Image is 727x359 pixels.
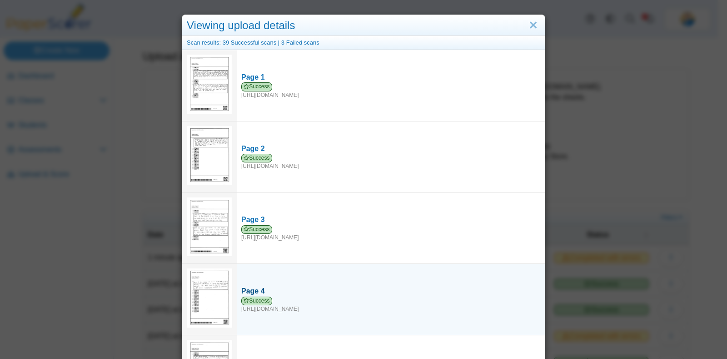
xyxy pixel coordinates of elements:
div: Page 2 [241,144,540,154]
div: [URL][DOMAIN_NAME] [241,82,540,99]
a: Close [526,18,540,33]
div: Viewing upload details [182,15,545,36]
a: Page 3 Success [URL][DOMAIN_NAME] [237,210,545,246]
span: Success [241,297,272,305]
div: Page 3 [241,215,540,225]
span: Success [241,82,272,91]
div: [URL][DOMAIN_NAME] [241,297,540,313]
div: Scan results: 39 Successful scans | 3 Failed scans [182,36,545,50]
a: Page 2 Success [URL][DOMAIN_NAME] [237,139,545,175]
div: Page 4 [241,286,540,296]
span: Success [241,225,272,234]
div: [URL][DOMAIN_NAME] [241,154,540,170]
div: Page 1 [241,72,540,82]
a: Page 1 Success [URL][DOMAIN_NAME] [237,68,545,103]
img: 3177053_SEPTEMBER_29_2025T17_50_16_569000000.jpeg [187,126,232,185]
a: Page 4 Success [URL][DOMAIN_NAME] [237,282,545,317]
span: Success [241,154,272,162]
div: [URL][DOMAIN_NAME] [241,225,540,242]
img: 3177061_SEPTEMBER_29_2025T17_50_35_603000000.jpeg [187,268,232,327]
img: 3177053_SEPTEMBER_29_2025T17_50_25_831000000.jpeg [187,55,232,113]
img: 3177061_SEPTEMBER_29_2025T17_50_26_793000000.jpeg [187,197,232,256]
